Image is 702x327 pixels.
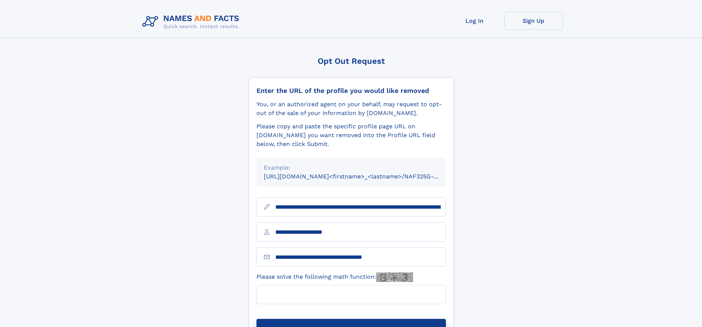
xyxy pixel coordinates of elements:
div: Please copy and paste the specific profile page URL on [DOMAIN_NAME] you want removed into the Pr... [256,122,446,149]
div: You, or an authorized agent on your behalf, may request to opt-out of the sale of your informatio... [256,100,446,118]
div: Example: [264,163,439,172]
a: Log In [445,12,504,30]
img: Logo Names and Facts [139,12,245,32]
label: Please solve the following math function: [256,272,413,282]
a: Sign Up [504,12,563,30]
div: Enter the URL of the profile you would like removed [256,87,446,95]
small: [URL][DOMAIN_NAME]<firstname>_<lastname>/NAF325G-xxxxxxxx [264,173,460,180]
div: Opt Out Request [249,56,454,66]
